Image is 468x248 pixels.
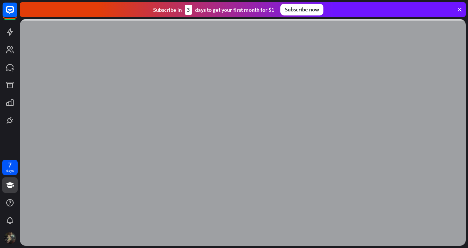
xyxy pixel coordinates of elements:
[280,4,323,15] div: Subscribe now
[8,162,12,168] div: 7
[2,160,18,175] a: 7 days
[153,5,274,15] div: Subscribe in days to get your first month for $1
[185,5,192,15] div: 3
[6,168,14,173] div: days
